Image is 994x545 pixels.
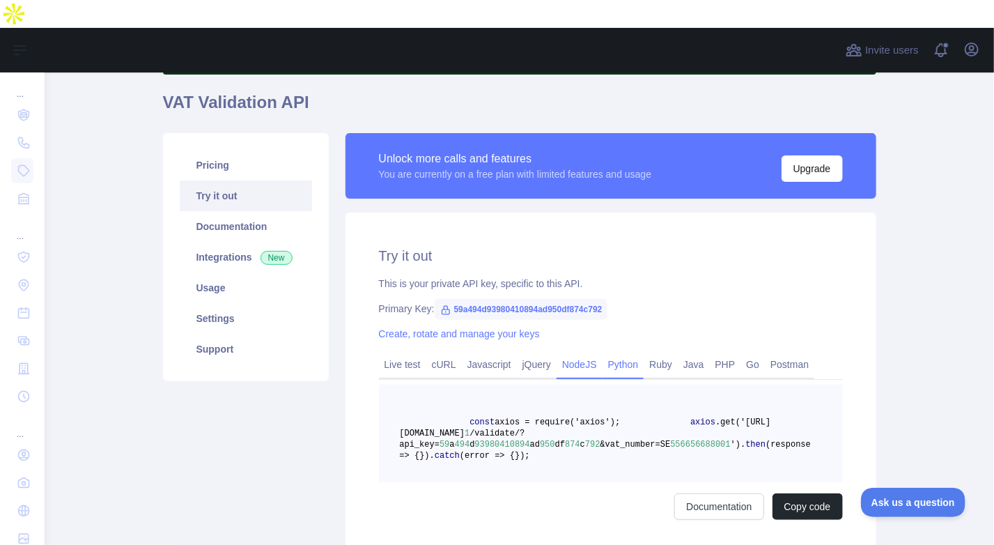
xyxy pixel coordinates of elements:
a: Postman [765,353,814,376]
span: 792 [585,440,600,450]
span: then [745,440,766,450]
a: Settings [180,303,312,334]
span: 1 [465,429,469,438]
a: Documentation [674,493,763,520]
span: c [580,440,585,450]
span: &vat_number=SE [600,440,671,450]
a: Try it out [180,181,312,211]
a: Javascript [462,353,517,376]
img: website_grey.svg [22,36,33,47]
a: Java [678,353,710,376]
span: 874 [565,440,580,450]
span: Invite users [865,43,919,59]
img: logo_orange.svg [22,22,33,33]
a: Go [740,353,765,376]
button: Invite users [843,39,922,61]
a: Usage [180,272,312,303]
img: tab_domain_overview_orange.svg [38,81,49,92]
span: ad [530,440,540,450]
div: ... [11,72,33,100]
h2: Try it out [379,246,843,266]
a: Pricing [180,150,312,181]
a: Integrations New [180,242,312,272]
span: 93980410894 [475,440,530,450]
a: Python [603,353,644,376]
img: tab_keywords_by_traffic_grey.svg [139,81,150,92]
span: . [430,451,435,461]
a: Create, rotate and manage your keys [379,328,540,339]
span: df [555,440,565,450]
div: Domain Overview [53,82,125,91]
span: . [740,440,745,450]
span: axios [690,417,715,427]
span: }) [419,451,429,461]
span: axios = require('axios'); [495,417,620,427]
h1: VAT Validation API [163,91,876,125]
a: NodeJS [557,353,603,376]
span: }); [515,451,530,461]
a: PHP [710,353,741,376]
a: cURL [426,353,462,376]
a: Support [180,334,312,364]
a: Live test [379,353,426,376]
a: Documentation [180,211,312,242]
span: 59a494d93980410894ad950df874c792 [435,299,608,320]
a: jQuery [517,353,557,376]
div: Domain: [DOMAIN_NAME] [36,36,153,47]
div: ... [11,214,33,242]
span: a [450,440,455,450]
button: Copy code [772,493,843,520]
span: 556656688001 [670,440,730,450]
span: catch [435,451,460,461]
span: d [469,440,474,450]
div: This is your private API key, specific to this API. [379,277,843,291]
span: ') [731,440,740,450]
span: 950 [540,440,555,450]
div: Keywords by Traffic [154,82,235,91]
iframe: Toggle Customer Support [861,488,966,517]
div: ... [11,412,33,440]
span: 494 [455,440,470,450]
button: Upgrade [782,155,843,182]
span: New [261,251,293,265]
div: Primary Key: [379,302,843,316]
a: Ruby [644,353,678,376]
div: Unlock more calls and features [379,151,652,167]
span: const [469,417,495,427]
span: 59 [440,440,449,450]
div: v 4.0.25 [39,22,68,33]
div: You are currently on a free plan with limited features and usage [379,167,652,181]
span: (error => { [460,451,515,461]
